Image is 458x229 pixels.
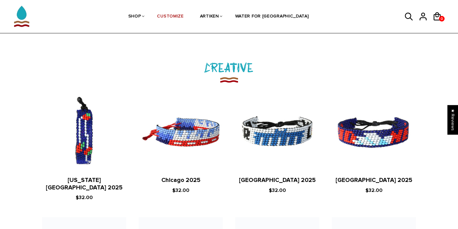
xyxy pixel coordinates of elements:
span: $32.00 [76,194,93,201]
img: CREATIVE [219,75,239,84]
a: [GEOGRAPHIC_DATA] 2025 [336,177,412,184]
a: WATER FOR [GEOGRAPHIC_DATA] [235,0,309,33]
a: [GEOGRAPHIC_DATA] 2025 [239,177,316,184]
a: CUSTOMIZE [157,0,184,33]
h2: CREATIVE [33,59,425,75]
a: 0 [439,16,445,21]
a: [US_STATE][GEOGRAPHIC_DATA] 2025 [46,177,122,191]
span: $32.00 [172,187,189,193]
a: Chicago 2025 [161,177,200,184]
div: Click to open Judge.me floating reviews tab [447,105,458,135]
span: $32.00 [269,187,286,193]
span: 0 [439,15,445,23]
span: $32.00 [365,187,383,193]
a: ARTIKEN [200,0,219,33]
a: SHOP [128,0,141,33]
